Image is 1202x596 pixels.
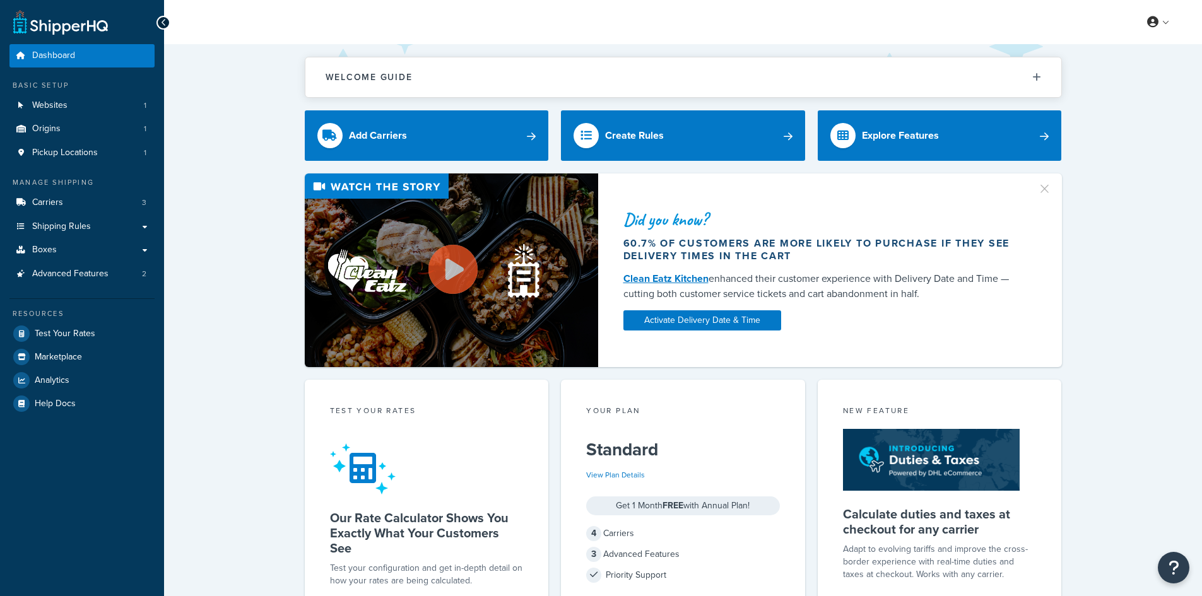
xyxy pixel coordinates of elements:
img: Video thumbnail [305,173,598,367]
a: Add Carriers [305,110,549,161]
h2: Welcome Guide [326,73,413,82]
h5: Calculate duties and taxes at checkout for any carrier [843,506,1037,537]
span: Analytics [35,375,69,386]
span: Shipping Rules [32,221,91,232]
div: Test your rates [330,405,524,419]
span: Origins [32,124,61,134]
li: Websites [9,94,155,117]
div: Get 1 Month with Annual Plan! [586,496,780,515]
div: 60.7% of customers are more likely to purchase if they see delivery times in the cart [623,237,1022,262]
strong: FREE [663,499,683,512]
span: Pickup Locations [32,148,98,158]
span: 1 [144,100,146,111]
button: Open Resource Center [1158,552,1189,583]
div: Your Plan [586,405,780,419]
h5: Standard [586,440,780,460]
span: 3 [586,547,601,562]
a: Create Rules [561,110,805,161]
span: 2 [142,269,146,279]
a: Analytics [9,369,155,392]
a: Boxes [9,238,155,262]
a: Explore Features [818,110,1062,161]
span: Boxes [32,245,57,255]
div: Create Rules [605,127,664,144]
div: Did you know? [623,211,1022,228]
div: Resources [9,308,155,319]
a: Clean Eatz Kitchen [623,271,709,286]
span: Carriers [32,197,63,208]
div: Advanced Features [586,546,780,563]
span: Dashboard [32,50,75,61]
a: Activate Delivery Date & Time [623,310,781,330]
a: Test Your Rates [9,322,155,345]
a: Shipping Rules [9,215,155,238]
span: Advanced Features [32,269,109,279]
span: 4 [586,526,601,541]
a: Carriers3 [9,191,155,214]
li: Origins [9,117,155,141]
li: Carriers [9,191,155,214]
a: Websites1 [9,94,155,117]
a: Advanced Features2 [9,262,155,286]
li: Pickup Locations [9,141,155,165]
div: Add Carriers [349,127,407,144]
li: Advanced Features [9,262,155,286]
button: Welcome Guide [305,57,1061,97]
a: Dashboard [9,44,155,67]
span: Help Docs [35,399,76,409]
span: Test Your Rates [35,329,95,339]
div: Basic Setup [9,80,155,91]
span: 1 [144,124,146,134]
a: Origins1 [9,117,155,141]
a: View Plan Details [586,469,645,481]
h5: Our Rate Calculator Shows You Exactly What Your Customers See [330,510,524,556]
div: Carriers [586,525,780,542]
a: Help Docs [9,392,155,415]
div: Priority Support [586,566,780,584]
span: Marketplace [35,352,82,363]
div: Manage Shipping [9,177,155,188]
div: New Feature [843,405,1037,419]
a: Pickup Locations1 [9,141,155,165]
span: 1 [144,148,146,158]
p: Adapt to evolving tariffs and improve the cross-border experience with real-time duties and taxes... [843,543,1037,581]
div: Test your configuration and get in-depth detail on how your rates are being calculated. [330,562,524,587]
span: 3 [142,197,146,208]
span: Websites [32,100,68,111]
div: Explore Features [862,127,939,144]
a: Marketplace [9,346,155,368]
div: enhanced their customer experience with Delivery Date and Time — cutting both customer service ti... [623,271,1022,301]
